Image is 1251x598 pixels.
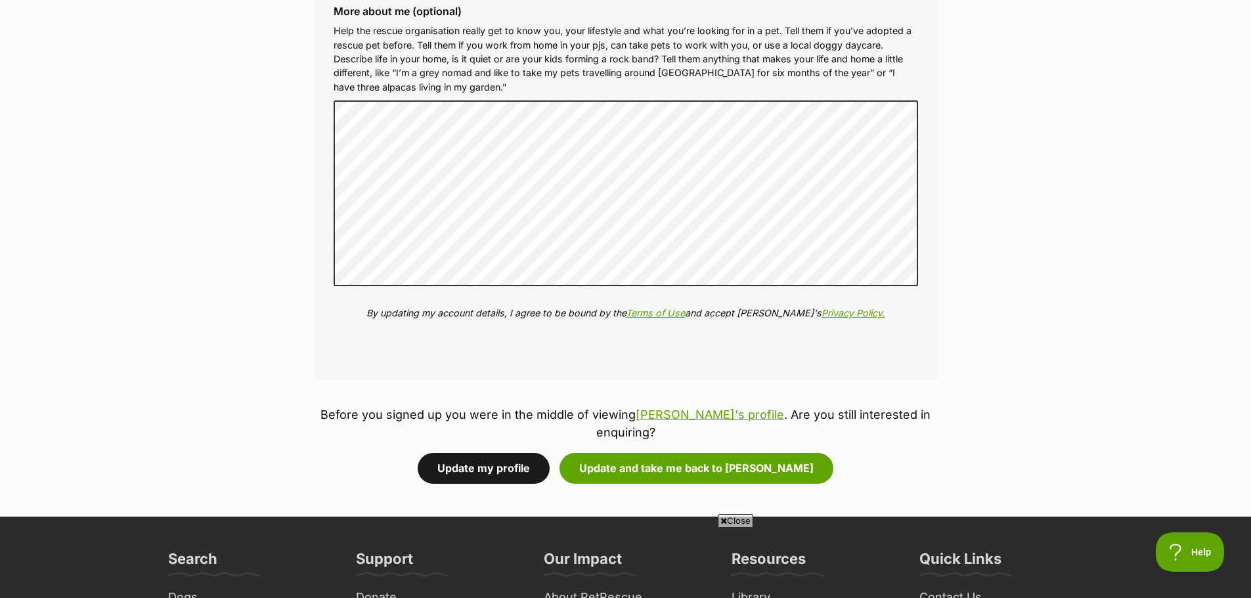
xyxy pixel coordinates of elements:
[307,532,944,591] iframe: Advertisement
[822,307,885,318] a: Privacy Policy.
[636,408,784,421] a: [PERSON_NAME]'s profile
[334,24,918,94] p: Help the rescue organisation really get to know you, your lifestyle and what you’re looking for i...
[560,453,833,483] button: Update and take me back to [PERSON_NAME]
[418,453,550,483] button: Update my profile
[1156,532,1225,572] iframe: Help Scout Beacon - Open
[919,549,1001,576] h3: Quick Links
[718,514,753,527] span: Close
[334,5,918,17] label: More about me (optional)
[314,406,938,441] p: Before you signed up you were in the middle of viewing . Are you still interested in enquiring?
[334,306,918,320] p: By updating my account details, I agree to be bound by the and accept [PERSON_NAME]'s
[168,549,217,576] h3: Search
[626,307,685,318] a: Terms of Use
